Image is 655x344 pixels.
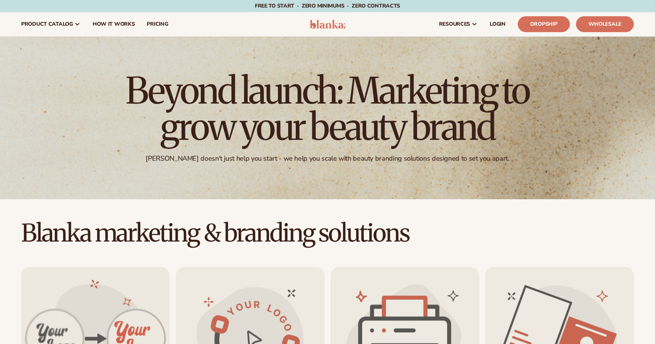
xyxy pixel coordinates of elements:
[141,12,174,36] a: pricing
[576,16,634,32] a: Wholesale
[120,73,535,145] h1: Beyond launch: Marketing to grow your beauty brand
[484,12,512,36] a: LOGIN
[21,21,73,27] span: product catalog
[310,20,346,29] img: logo
[87,12,141,36] a: How It Works
[255,2,400,9] span: Free to start · ZERO minimums · ZERO contracts
[146,154,509,163] div: [PERSON_NAME] doesn't just help you start - we help you scale with beauty branding solutions desi...
[433,12,484,36] a: resources
[147,21,168,27] span: pricing
[439,21,470,27] span: resources
[15,12,87,36] a: product catalog
[93,21,135,27] span: How It Works
[490,21,506,27] span: LOGIN
[518,16,570,32] a: Dropship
